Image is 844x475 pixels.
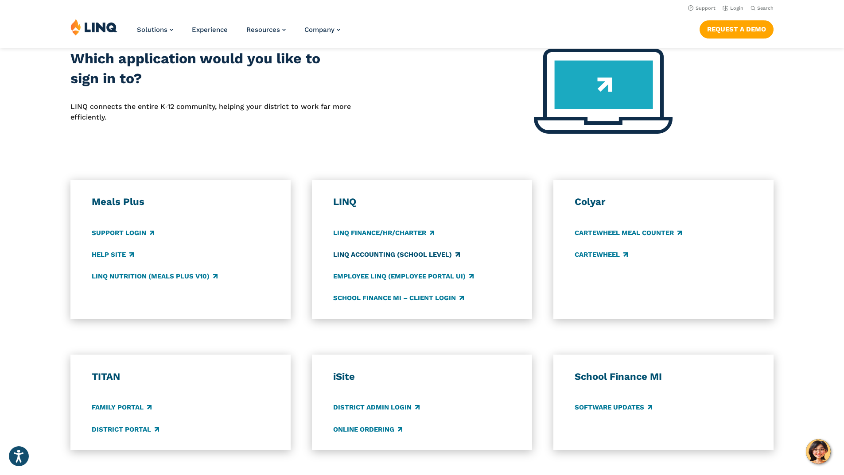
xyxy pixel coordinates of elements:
span: Resources [246,26,280,34]
a: Online Ordering [333,425,402,434]
p: LINQ connects the entire K‑12 community, helping your district to work far more efficiently. [70,101,351,123]
a: LINQ Finance/HR/Charter [333,228,434,238]
a: Login [723,5,743,11]
a: Software Updates [575,403,652,413]
a: Resources [246,26,286,34]
a: Company [304,26,340,34]
span: Search [757,5,774,11]
a: Support Login [92,228,154,238]
a: Help Site [92,250,134,259]
h2: Which application would you like to sign in to? [70,49,351,89]
a: School Finance MI – Client Login [333,293,464,303]
h3: LINQ [333,196,511,208]
a: CARTEWHEEL [575,250,628,259]
span: Solutions [137,26,167,34]
a: Employee LINQ (Employee Portal UI) [333,271,474,281]
a: CARTEWHEEL Meal Counter [575,228,682,238]
a: Family Portal [92,403,152,413]
a: District Admin Login [333,403,420,413]
nav: Button Navigation [700,19,774,38]
a: LINQ Accounting (school level) [333,250,460,259]
h3: Colyar [575,196,753,208]
button: Hello, have a question? Let’s chat. [806,439,831,464]
h3: School Finance MI [575,371,753,383]
a: Support [688,5,716,11]
nav: Primary Navigation [137,19,340,48]
a: District Portal [92,425,159,434]
a: Solutions [137,26,173,34]
h3: iSite [333,371,511,383]
a: Request a Demo [700,20,774,38]
span: Company [304,26,334,34]
button: Open Search Bar [751,5,774,12]
h3: TITAN [92,371,270,383]
a: LINQ Nutrition (Meals Plus v10) [92,271,218,281]
h3: Meals Plus [92,196,270,208]
img: LINQ | K‑12 Software [70,19,117,35]
a: Experience [192,26,228,34]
